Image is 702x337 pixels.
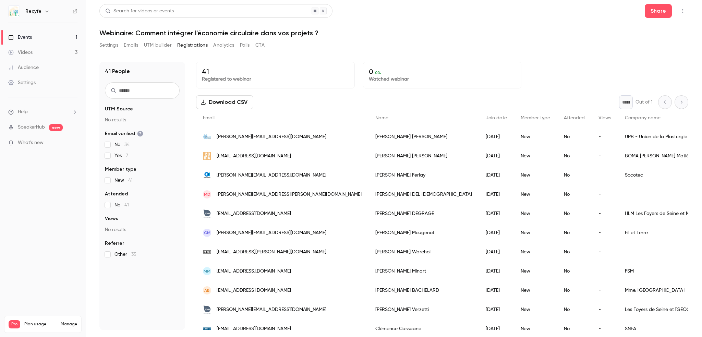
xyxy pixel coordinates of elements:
[514,242,557,262] div: New
[217,133,326,141] span: [PERSON_NAME][EMAIL_ADDRESS][DOMAIN_NAME]
[368,242,479,262] div: [PERSON_NAME] Warchol
[557,223,592,242] div: No
[255,40,265,51] button: CTA
[114,202,129,208] span: No
[592,166,618,185] div: -
[61,322,77,327] a: Manage
[479,223,514,242] div: [DATE]
[557,262,592,281] div: No
[217,249,326,256] span: [EMAIL_ADDRESS][PERSON_NAME][DOMAIN_NAME]
[203,116,215,120] span: Email
[368,204,479,223] div: [PERSON_NAME] DEGRAGE
[203,152,211,160] img: boma.alsace
[557,146,592,166] div: No
[202,76,349,83] p: Registered to webinar
[521,116,550,120] span: Member type
[557,300,592,319] div: No
[105,106,133,112] span: UTM Source
[514,204,557,223] div: New
[486,116,507,120] span: Join date
[514,281,557,300] div: New
[645,4,672,18] button: Share
[368,262,479,281] div: [PERSON_NAME] Minart
[592,223,618,242] div: -
[217,172,326,179] span: [PERSON_NAME][EMAIL_ADDRESS][DOMAIN_NAME]
[368,166,479,185] div: [PERSON_NAME] Ferlay
[124,203,129,207] span: 41
[126,153,128,158] span: 7
[240,40,250,51] button: Polls
[592,242,618,262] div: -
[49,124,63,131] span: new
[217,325,291,333] span: [EMAIL_ADDRESS][DOMAIN_NAME]
[479,127,514,146] div: [DATE]
[479,166,514,185] div: [DATE]
[9,6,20,17] img: Recyfe
[368,300,479,319] div: [PERSON_NAME] Verzetti
[557,166,592,185] div: No
[479,300,514,319] div: [DATE]
[99,29,688,37] h1: Webinaire: Comment intégrer l'économie circulaire dans vos projets ?
[131,252,136,257] span: 35
[105,215,118,222] span: Views
[557,281,592,300] div: No
[203,133,211,141] img: syplast.org
[105,191,128,197] span: Attended
[105,106,180,258] section: facet-groups
[177,40,208,51] button: Registrations
[557,185,592,204] div: No
[203,325,211,333] img: snfa.fr
[114,152,128,159] span: Yes
[625,116,661,120] span: Company name
[592,300,618,319] div: -
[217,287,291,294] span: [EMAIL_ADDRESS][DOMAIN_NAME]
[69,140,77,146] iframe: Noticeable Trigger
[369,76,516,83] p: Watched webinar
[479,146,514,166] div: [DATE]
[368,281,479,300] div: [PERSON_NAME] BACHELARD
[18,124,45,131] a: SpeakerHub
[8,64,39,71] div: Audience
[105,8,174,15] div: Search for videos or events
[479,242,514,262] div: [DATE]
[204,191,210,197] span: MD
[9,320,20,328] span: Pro
[375,70,381,75] span: 0 %
[592,127,618,146] div: -
[114,177,133,184] span: New
[18,139,44,146] span: What's new
[592,146,618,166] div: -
[204,230,210,236] span: CM
[105,130,143,137] span: Email verified
[368,185,479,204] div: [PERSON_NAME] DEL [DEMOGRAPHIC_DATA]
[217,210,291,217] span: [EMAIL_ADDRESS][DOMAIN_NAME]
[105,117,180,123] p: No results
[217,268,291,275] span: [EMAIL_ADDRESS][DOMAIN_NAME]
[196,95,253,109] button: Download CSV
[204,287,210,293] span: AB
[592,204,618,223] div: -
[203,171,211,179] img: socotec.com
[598,116,611,120] span: Views
[114,141,130,148] span: No
[217,229,326,237] span: [PERSON_NAME][EMAIL_ADDRESS][DOMAIN_NAME]
[202,68,349,76] p: 41
[217,153,291,160] span: [EMAIL_ADDRESS][DOMAIN_NAME]
[479,262,514,281] div: [DATE]
[105,166,136,173] span: Member type
[99,40,118,51] button: Settings
[514,146,557,166] div: New
[479,281,514,300] div: [DATE]
[128,178,133,183] span: 41
[105,67,130,75] h1: 41 People
[217,191,362,198] span: [PERSON_NAME][EMAIL_ADDRESS][PERSON_NAME][DOMAIN_NAME]
[8,108,77,116] li: help-dropdown-opener
[213,40,234,51] button: Analytics
[105,226,180,233] p: No results
[203,248,211,256] img: a4mt.com
[479,185,514,204] div: [DATE]
[144,40,172,51] button: UTM builder
[479,204,514,223] div: [DATE]
[636,99,653,106] p: Out of 1
[8,34,32,41] div: Events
